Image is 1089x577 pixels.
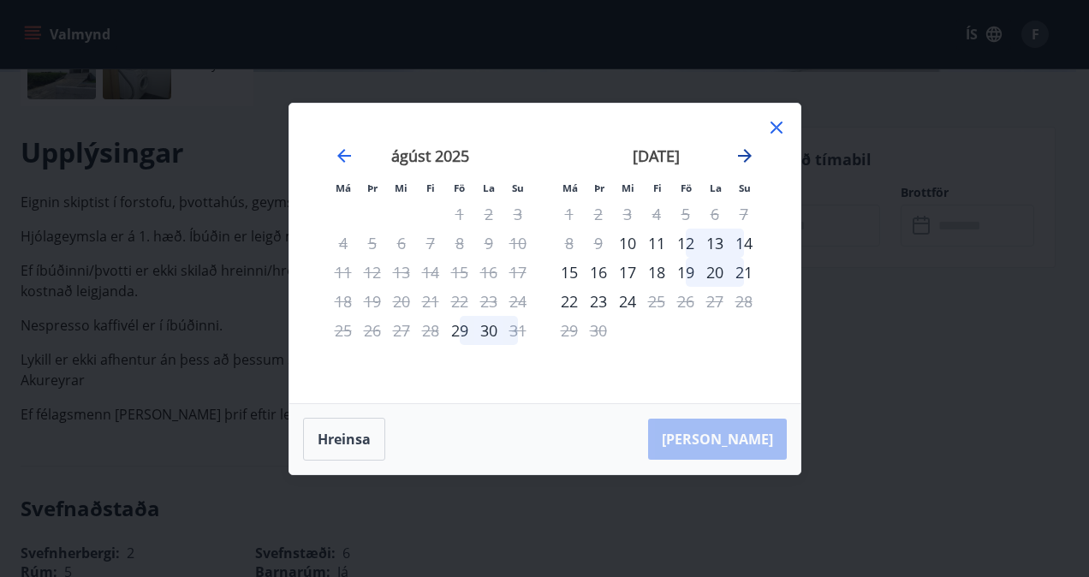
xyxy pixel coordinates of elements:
[416,287,445,316] td: Not available. fimmtudagur, 21. ágúst 2025
[555,258,584,287] div: 15
[474,229,503,258] td: Not available. laugardagur, 9. ágúst 2025
[613,287,642,316] td: Choose miðvikudagur, 24. september 2025 as your check-in date. It’s available.
[555,287,584,316] td: Choose mánudagur, 22. september 2025 as your check-in date. It’s available.
[584,258,613,287] td: Choose þriðjudagur, 16. september 2025 as your check-in date. It’s available.
[387,258,416,287] td: Not available. miðvikudagur, 13. ágúst 2025
[735,146,755,166] div: Move forward to switch to the next month.
[671,258,700,287] td: Choose föstudagur, 19. september 2025 as your check-in date. It’s available.
[584,229,613,258] td: Not available. þriðjudagur, 9. september 2025
[700,229,729,258] td: Choose laugardagur, 13. september 2025 as your check-in date. It’s available.
[671,229,700,258] td: Choose föstudagur, 12. september 2025 as your check-in date. It’s available.
[642,287,671,316] div: Aðeins útritun í boði
[503,199,533,229] td: Not available. sunnudagur, 3. ágúst 2025
[445,229,474,258] td: Not available. föstudagur, 8. ágúst 2025
[334,146,354,166] div: Move backward to switch to the previous month.
[503,316,533,345] div: Aðeins útritun í boði
[391,146,469,166] strong: ágúst 2025
[474,316,503,345] td: Choose laugardagur, 30. ágúst 2025 as your check-in date. It’s available.
[416,229,445,258] td: Not available. fimmtudagur, 7. ágúst 2025
[622,181,634,194] small: Mi
[739,181,751,194] small: Su
[700,287,729,316] td: Not available. laugardagur, 27. september 2025
[594,181,604,194] small: Þr
[671,199,700,229] td: Not available. föstudagur, 5. september 2025
[454,181,465,194] small: Fö
[700,229,729,258] div: 13
[671,287,700,316] td: Not available. föstudagur, 26. september 2025
[555,287,584,316] div: 22
[642,287,671,316] td: Not available. fimmtudagur, 25. september 2025
[474,258,503,287] td: Not available. laugardagur, 16. ágúst 2025
[700,258,729,287] td: Choose laugardagur, 20. september 2025 as your check-in date. It’s available.
[729,258,759,287] div: 21
[503,229,533,258] td: Not available. sunnudagur, 10. ágúst 2025
[426,181,435,194] small: Fi
[633,146,680,166] strong: [DATE]
[642,229,671,258] td: Choose fimmtudagur, 11. september 2025 as your check-in date. It’s available.
[613,229,642,258] td: Choose miðvikudagur, 10. september 2025 as your check-in date. It’s available.
[336,181,351,194] small: Má
[642,258,671,287] td: Choose fimmtudagur, 18. september 2025 as your check-in date. It’s available.
[358,287,387,316] td: Not available. þriðjudagur, 19. ágúst 2025
[387,316,416,345] td: Not available. miðvikudagur, 27. ágúst 2025
[474,316,503,345] div: 30
[555,258,584,287] td: Choose mánudagur, 15. september 2025 as your check-in date. It’s available.
[555,229,584,258] td: Not available. mánudagur, 8. september 2025
[555,199,584,229] td: Not available. mánudagur, 1. september 2025
[700,199,729,229] td: Not available. laugardagur, 6. september 2025
[329,258,358,287] td: Not available. mánudagur, 11. ágúst 2025
[642,229,671,258] div: 11
[671,258,700,287] div: 19
[387,229,416,258] td: Not available. miðvikudagur, 6. ágúst 2025
[584,287,613,316] div: 23
[729,287,759,316] td: Not available. sunnudagur, 28. september 2025
[671,229,700,258] div: 12
[710,181,722,194] small: La
[416,258,445,287] td: Not available. fimmtudagur, 14. ágúst 2025
[642,258,671,287] div: 18
[681,181,692,194] small: Fö
[729,229,759,258] div: 14
[358,258,387,287] td: Not available. þriðjudagur, 12. ágúst 2025
[653,181,662,194] small: Fi
[613,199,642,229] td: Not available. miðvikudagur, 3. september 2025
[310,124,780,383] div: Calendar
[584,258,613,287] div: 16
[700,258,729,287] div: 20
[445,316,474,345] div: Aðeins innritun í boði
[613,287,642,316] div: 24
[512,181,524,194] small: Su
[584,199,613,229] td: Not available. þriðjudagur, 2. september 2025
[329,316,358,345] td: Not available. mánudagur, 25. ágúst 2025
[358,316,387,345] td: Not available. þriðjudagur, 26. ágúst 2025
[613,258,642,287] div: 17
[445,316,474,345] td: Choose föstudagur, 29. ágúst 2025 as your check-in date. It’s available.
[367,181,378,194] small: Þr
[329,229,358,258] td: Not available. mánudagur, 4. ágúst 2025
[445,258,474,287] td: Not available. föstudagur, 15. ágúst 2025
[503,316,533,345] td: Not available. sunnudagur, 31. ágúst 2025
[474,287,503,316] td: Not available. laugardagur, 23. ágúst 2025
[387,287,416,316] td: Not available. miðvikudagur, 20. ágúst 2025
[445,199,474,229] td: Not available. föstudagur, 1. ágúst 2025
[445,287,474,316] td: Not available. föstudagur, 22. ágúst 2025
[329,287,358,316] td: Not available. mánudagur, 18. ágúst 2025
[483,181,495,194] small: La
[729,258,759,287] td: Choose sunnudagur, 21. september 2025 as your check-in date. It’s available.
[503,258,533,287] td: Not available. sunnudagur, 17. ágúst 2025
[503,287,533,316] td: Not available. sunnudagur, 24. ágúst 2025
[474,199,503,229] td: Not available. laugardagur, 2. ágúst 2025
[584,287,613,316] td: Choose þriðjudagur, 23. september 2025 as your check-in date. It’s available.
[395,181,408,194] small: Mi
[729,229,759,258] td: Choose sunnudagur, 14. september 2025 as your check-in date. It’s available.
[562,181,578,194] small: Má
[555,316,584,345] td: Not available. mánudagur, 29. september 2025
[613,229,642,258] div: Aðeins innritun í boði
[613,258,642,287] td: Choose miðvikudagur, 17. september 2025 as your check-in date. It’s available.
[416,316,445,345] td: Not available. fimmtudagur, 28. ágúst 2025
[358,229,387,258] td: Not available. þriðjudagur, 5. ágúst 2025
[642,199,671,229] td: Not available. fimmtudagur, 4. september 2025
[303,418,385,461] button: Hreinsa
[584,316,613,345] td: Not available. þriðjudagur, 30. september 2025
[729,199,759,229] td: Not available. sunnudagur, 7. september 2025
